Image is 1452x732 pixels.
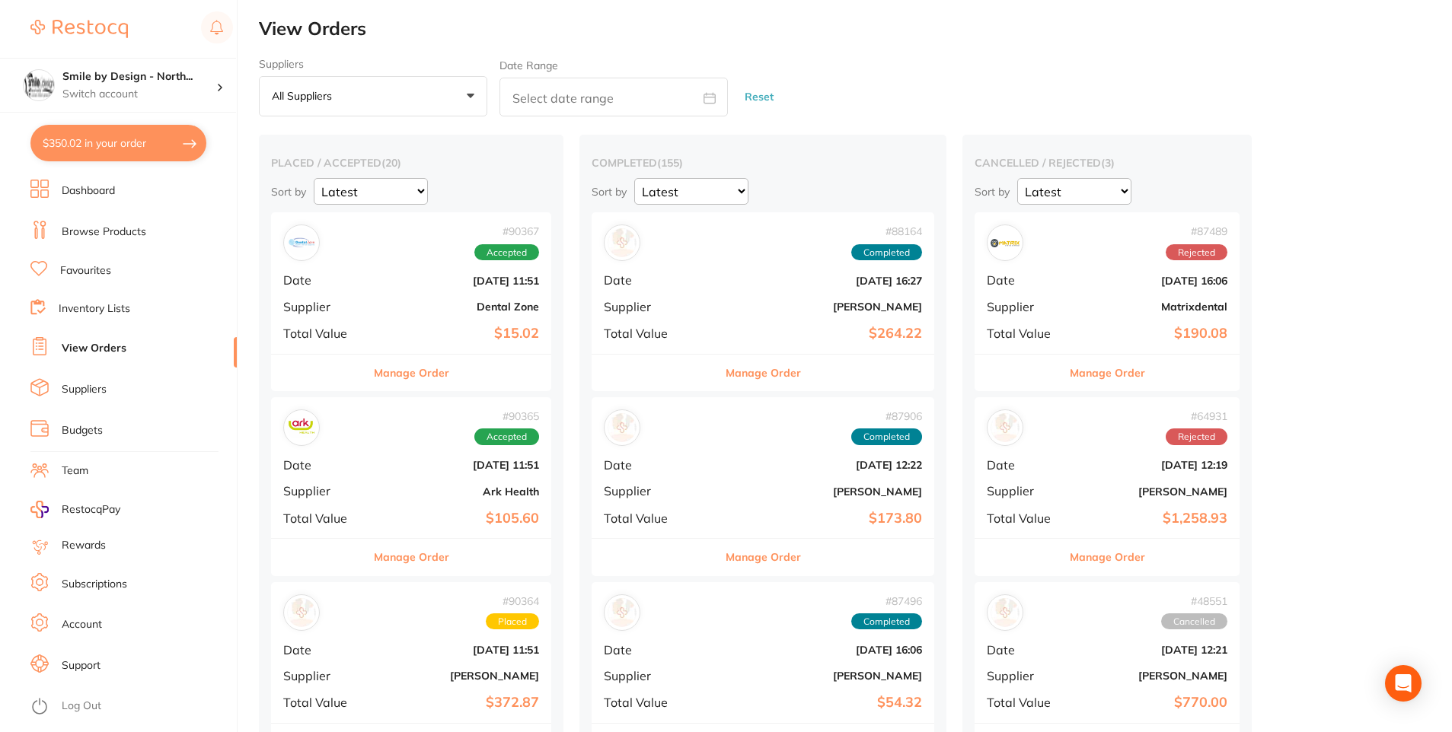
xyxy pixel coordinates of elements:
[474,410,539,422] span: # 90365
[62,224,146,240] a: Browse Products
[377,275,539,287] b: [DATE] 11:51
[987,643,1063,657] span: Date
[486,613,539,630] span: Placed
[283,484,365,498] span: Supplier
[62,658,101,673] a: Support
[718,459,922,471] b: [DATE] 12:22
[851,244,922,261] span: Completed
[259,58,487,70] label: Suppliers
[604,695,706,709] span: Total Value
[287,228,316,257] img: Dental Zone
[740,77,778,117] button: Reset
[604,273,706,287] span: Date
[1166,410,1227,422] span: # 64931
[604,643,706,657] span: Date
[30,20,128,38] img: Restocq Logo
[987,484,1063,498] span: Supplier
[726,355,801,391] button: Manage Order
[62,87,216,102] p: Switch account
[718,695,922,711] b: $54.32
[377,301,539,313] b: Dental Zone
[62,699,101,714] a: Log Out
[604,458,706,472] span: Date
[283,669,365,683] span: Supplier
[486,595,539,607] span: # 90364
[62,617,102,632] a: Account
[592,185,627,199] p: Sort by
[59,301,130,317] a: Inventory Lists
[377,695,539,711] b: $372.87
[1070,539,1145,575] button: Manage Order
[991,413,1020,442] img: Henry Schein Halas
[718,485,922,498] b: [PERSON_NAME]
[975,156,1240,170] h2: cancelled / rejected ( 3 )
[718,275,922,287] b: [DATE] 16:27
[1075,275,1227,287] b: [DATE] 16:06
[1075,301,1227,313] b: Matrixdental
[377,670,539,682] b: [PERSON_NAME]
[30,501,49,518] img: RestocqPay
[30,695,232,719] button: Log Out
[271,212,551,391] div: Dental Zone#90367AcceptedDate[DATE] 11:51SupplierDental ZoneTotal Value$15.02Manage Order
[1075,459,1227,471] b: [DATE] 12:19
[377,326,539,342] b: $15.02
[474,244,539,261] span: Accepted
[987,669,1063,683] span: Supplier
[604,326,706,340] span: Total Value
[283,511,365,525] span: Total Value
[62,423,103,438] a: Budgets
[1161,613,1227,630] span: Cancelled
[62,183,115,199] a: Dashboard
[283,643,365,657] span: Date
[1075,644,1227,656] b: [DATE] 12:21
[271,397,551,576] div: Ark Health#90365AcceptedDate[DATE] 11:51SupplierArk HealthTotal Value$105.60Manage Order
[283,326,365,340] span: Total Value
[377,459,539,471] b: [DATE] 11:51
[287,598,316,627] img: Adam Dental
[608,598,637,627] img: Adam Dental
[604,300,706,313] span: Supplier
[718,670,922,682] b: [PERSON_NAME]
[991,598,1020,627] img: Henry Schein Halas
[283,458,365,472] span: Date
[377,644,539,656] b: [DATE] 11:51
[975,185,1010,199] p: Sort by
[1075,485,1227,498] b: [PERSON_NAME]
[24,70,54,100] img: Smile by Design - North Sydney
[259,76,487,117] button: All suppliers
[62,69,216,84] h4: Smile by Design - North Sydney
[62,577,127,592] a: Subscriptions
[30,125,206,161] button: $350.02 in your order
[62,463,88,479] a: Team
[991,228,1020,257] img: Matrixdental
[1166,225,1227,237] span: # 87489
[474,225,539,237] span: # 90367
[1166,244,1227,261] span: Rejected
[283,300,365,313] span: Supplier
[1075,695,1227,711] b: $770.00
[30,501,120,518] a: RestocqPay
[62,538,106,553] a: Rewards
[987,300,1063,313] span: Supplier
[604,669,706,683] span: Supplier
[592,156,934,170] h2: completed ( 155 )
[608,413,637,442] img: Adam Dental
[987,273,1063,287] span: Date
[271,156,551,170] h2: placed / accepted ( 20 )
[62,382,107,397] a: Suppliers
[283,695,365,709] span: Total Value
[718,301,922,313] b: [PERSON_NAME]
[377,511,539,527] b: $105.60
[499,78,728,116] input: Select date range
[259,18,1452,40] h2: View Orders
[718,326,922,342] b: $264.22
[604,484,706,498] span: Supplier
[374,539,449,575] button: Manage Order
[608,228,637,257] img: Adam Dental
[718,644,922,656] b: [DATE] 16:06
[726,539,801,575] button: Manage Order
[1166,428,1227,445] span: Rejected
[62,341,126,356] a: View Orders
[283,273,365,287] span: Date
[272,89,338,103] p: All suppliers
